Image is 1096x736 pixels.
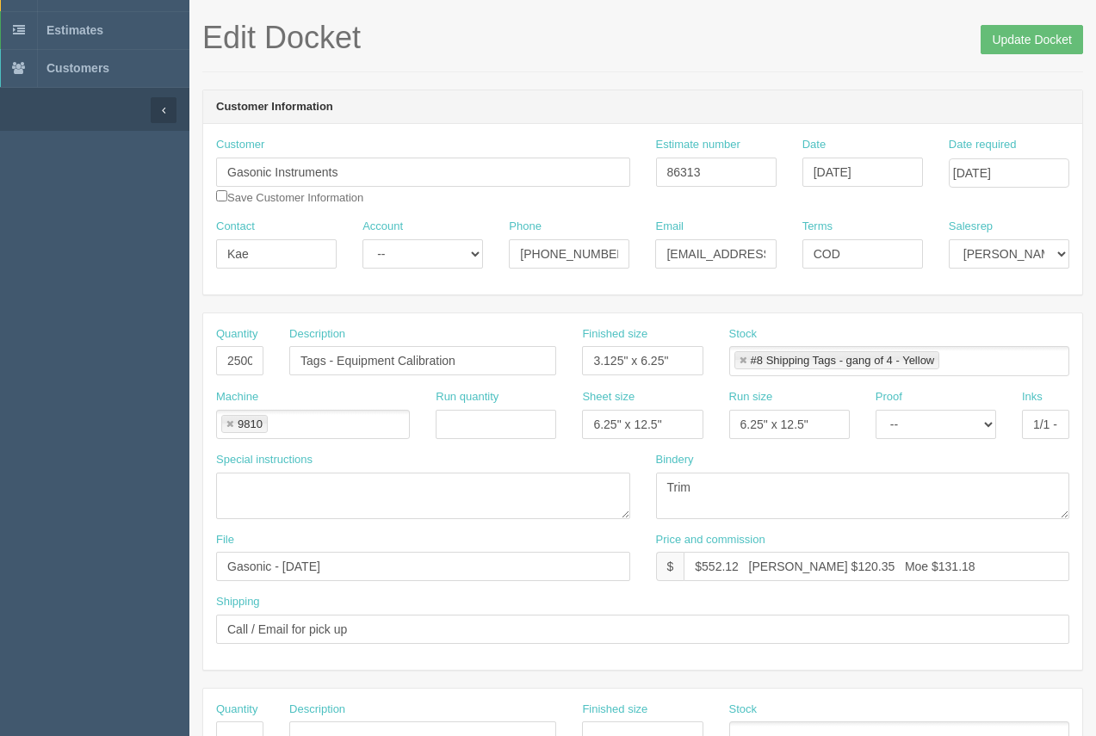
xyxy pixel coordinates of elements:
[656,552,684,581] div: $
[216,532,234,548] label: File
[729,326,758,343] label: Stock
[656,532,765,548] label: Price and commission
[238,418,263,430] div: 9810
[203,90,1082,125] header: Customer Information
[656,473,1070,519] textarea: Trim
[981,25,1083,54] input: Update Docket
[362,219,403,235] label: Account
[949,219,993,235] label: Salesrep
[582,389,635,405] label: Sheet size
[289,326,345,343] label: Description
[802,137,826,153] label: Date
[216,594,260,610] label: Shipping
[751,355,935,366] div: #8 Shipping Tags - gang of 4 - Yellow
[436,389,498,405] label: Run quantity
[216,702,257,718] label: Quantity
[949,137,1017,153] label: Date required
[216,452,313,468] label: Special instructions
[46,23,103,37] span: Estimates
[729,702,758,718] label: Stock
[216,219,255,235] label: Contact
[1022,389,1043,405] label: Inks
[216,389,258,405] label: Machine
[802,219,833,235] label: Terms
[655,219,684,235] label: Email
[509,219,542,235] label: Phone
[216,326,257,343] label: Quantity
[656,137,740,153] label: Estimate number
[656,452,694,468] label: Bindery
[46,61,109,75] span: Customers
[582,702,647,718] label: Finished size
[202,21,1083,55] h1: Edit Docket
[876,389,902,405] label: Proof
[216,137,264,153] label: Customer
[582,326,647,343] label: Finished size
[729,389,773,405] label: Run size
[216,158,630,187] input: Enter customer name
[216,137,630,206] div: Save Customer Information
[289,702,345,718] label: Description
